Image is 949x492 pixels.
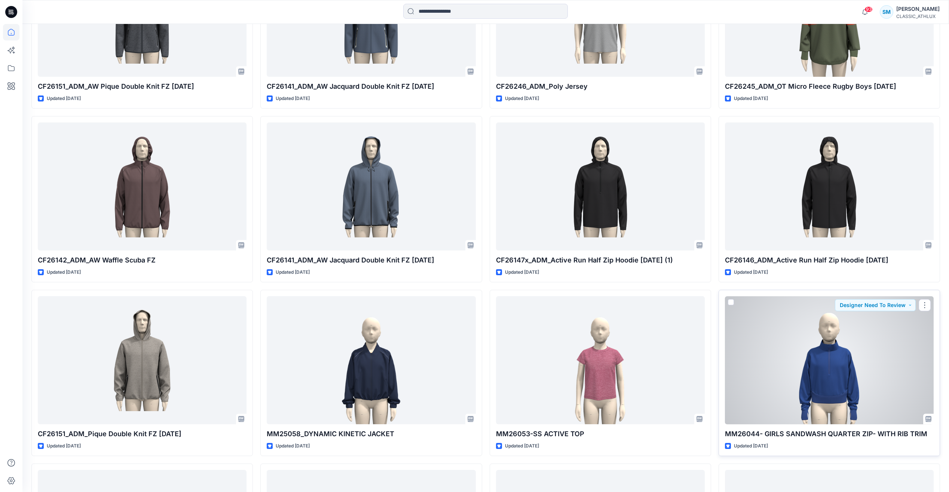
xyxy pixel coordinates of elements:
[496,255,705,265] p: CF26147x_ADM_Active Run Half Zip Hoodie [DATE] (1)
[276,442,310,450] p: Updated [DATE]
[38,81,247,92] p: CF26151_ADM_AW Pique Double Knit FZ [DATE]
[725,296,934,424] a: MM26044- GIRLS SANDWASH QUARTER ZIP- WITH RIB TRIM
[276,268,310,276] p: Updated [DATE]
[734,442,768,450] p: Updated [DATE]
[734,268,768,276] p: Updated [DATE]
[505,95,539,103] p: Updated [DATE]
[38,122,247,250] a: CF26142_ADM_AW Waffle Scuba FZ
[896,4,940,13] div: [PERSON_NAME]
[734,95,768,103] p: Updated [DATE]
[38,255,247,265] p: CF26142_ADM_AW Waffle Scuba FZ
[276,95,310,103] p: Updated [DATE]
[725,81,934,92] p: CF26245_ADM_OT Micro Fleece Rugby Boys [DATE]
[725,122,934,250] a: CF26146_ADM_Active Run Half Zip Hoodie 30SEP25
[38,429,247,439] p: CF26151_ADM_Pique Double Knit FZ [DATE]
[47,268,81,276] p: Updated [DATE]
[505,442,539,450] p: Updated [DATE]
[725,429,934,439] p: MM26044- GIRLS SANDWASH QUARTER ZIP- WITH RIB TRIM
[267,81,475,92] p: CF26141_ADM_AW Jacquard Double Knit FZ [DATE]
[496,122,705,250] a: CF26147x_ADM_Active Run Half Zip Hoodie 30SEP25 (1)
[47,442,81,450] p: Updated [DATE]
[267,429,475,439] p: MM25058_DYNAMIC KINETIC JACKET
[267,296,475,424] a: MM25058_DYNAMIC KINETIC JACKET
[496,429,705,439] p: MM26053-SS ACTIVE TOP
[725,255,934,265] p: CF26146_ADM_Active Run Half Zip Hoodie [DATE]
[496,296,705,424] a: MM26053-SS ACTIVE TOP
[864,6,873,12] span: 93
[267,255,475,265] p: CF26141_ADM_AW Jacquard Double Knit FZ [DATE]
[496,81,705,92] p: CF26246_ADM_Poly Jersey
[880,5,893,19] div: SM
[38,296,247,424] a: CF26151_ADM_Pique Double Knit FZ 30SEP25
[47,95,81,103] p: Updated [DATE]
[505,268,539,276] p: Updated [DATE]
[896,13,940,19] div: CLASSIC_ATHLUX
[267,122,475,250] a: CF26141_ADM_AW Jacquard Double Knit FZ 29SEP25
